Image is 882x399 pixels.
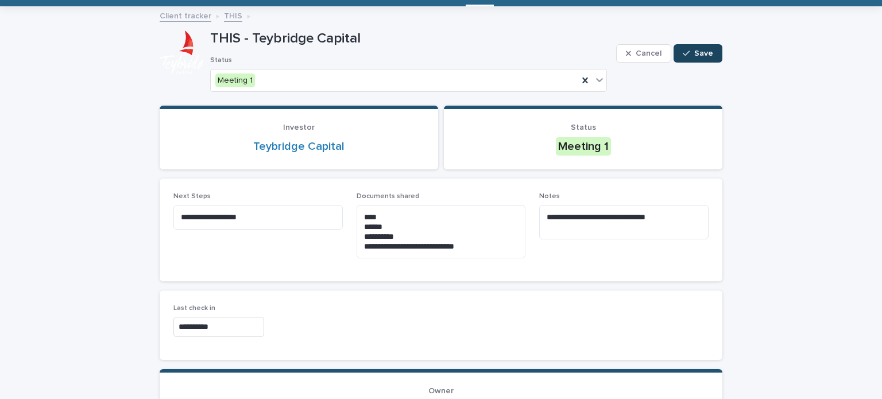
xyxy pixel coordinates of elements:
a: Teybridge Capital [253,140,345,153]
div: Meeting 1 [556,137,611,156]
span: Documents shared [357,193,419,200]
span: Next Steps [173,193,211,200]
span: Notes [539,193,560,200]
span: Save [694,49,713,57]
span: Last check in [173,305,215,312]
span: Owner [428,387,454,395]
button: Save [674,44,722,63]
div: Meeting 1 [215,73,255,88]
span: Cancel [636,49,661,57]
a: THIS [224,9,242,22]
span: Status [210,57,232,64]
a: Client tracker [160,9,211,22]
p: THIS - Teybridge Capital [210,30,612,47]
span: Status [571,123,596,131]
button: Cancel [616,44,671,63]
span: Investor [283,123,315,131]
